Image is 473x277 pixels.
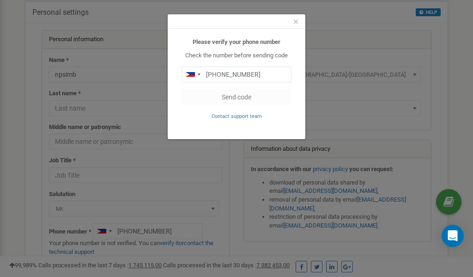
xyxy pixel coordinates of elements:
[182,51,291,60] p: Check the number before sending code
[193,38,280,45] b: Please verify your phone number
[442,225,464,247] div: Open Intercom Messenger
[182,89,291,105] button: Send code
[182,67,291,82] input: 0905 123 4567
[293,16,298,27] span: ×
[182,67,203,82] div: Telephone country code
[212,112,262,119] a: Contact support team
[293,17,298,27] button: Close
[212,113,262,119] small: Contact support team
